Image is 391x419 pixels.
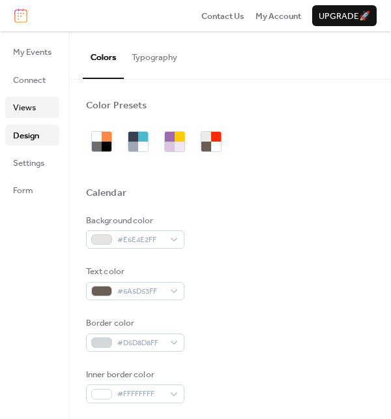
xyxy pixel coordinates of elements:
[117,285,164,298] span: #6A5D53FF
[14,8,27,23] img: logo
[86,187,126,200] div: Calendar
[5,69,59,90] a: Connect
[86,214,182,227] div: Background color
[5,125,59,146] a: Design
[117,388,164,401] span: #FFFFFFFF
[13,74,46,87] span: Connect
[5,41,59,62] a: My Events
[255,9,301,22] a: My Account
[83,31,124,78] button: Colors
[86,368,182,381] div: Inner border color
[117,337,164,350] span: #D5D8D8FF
[13,101,36,114] span: Views
[86,99,147,112] div: Color Presets
[201,9,244,22] a: Contact Us
[5,152,59,173] a: Settings
[312,5,377,26] button: Upgrade🚀
[255,10,301,23] span: My Account
[13,157,44,170] span: Settings
[124,31,185,77] button: Typography
[86,265,182,278] div: Text color
[86,317,182,330] div: Border color
[117,234,164,247] span: #E6E4E2FF
[201,10,244,23] span: Contact Us
[13,129,39,142] span: Design
[13,46,51,59] span: My Events
[319,10,370,23] span: Upgrade 🚀
[5,179,59,200] a: Form
[13,184,33,197] span: Form
[5,97,59,117] a: Views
